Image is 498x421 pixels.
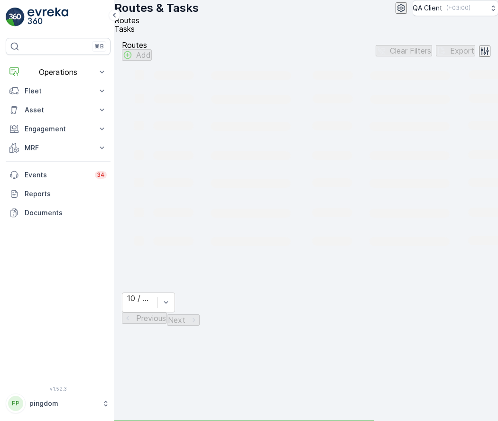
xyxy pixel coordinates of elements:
p: Fleet [25,86,92,96]
p: Asset [25,105,92,115]
p: ( +03:00 ) [446,4,470,12]
span: Tasks [114,24,135,34]
p: 34 [97,171,105,179]
button: Add [122,49,152,61]
p: Events [25,170,89,180]
a: Events34 [6,165,111,184]
p: Add [136,51,151,59]
p: Documents [25,208,107,218]
button: Next [167,314,200,326]
button: Clear Filters [376,45,432,56]
p: Next [168,316,185,324]
p: Operations [25,68,92,76]
p: Engagement [25,124,92,134]
p: Export [450,46,474,55]
button: Operations [6,63,111,82]
span: Routes [114,16,139,25]
p: pingdom [29,399,97,408]
div: PP [8,396,23,411]
img: logo_light-DOdMpM7g.png [28,8,68,27]
button: Fleet [6,82,111,101]
button: Export [436,45,475,56]
button: Previous [122,312,167,324]
p: QA Client [413,3,443,13]
p: Previous [136,314,166,322]
div: 10 / Page [127,294,152,302]
a: Reports [6,184,111,203]
button: PPpingdom [6,394,111,413]
p: ⌘B [94,43,104,50]
button: Engagement [6,119,111,138]
p: Routes [122,41,152,49]
p: MRF [25,143,92,153]
p: Routes & Tasks [114,0,199,16]
img: logo [6,8,25,27]
span: v 1.52.3 [6,386,111,392]
p: Clear Filters [390,46,431,55]
a: Documents [6,203,111,222]
button: Asset [6,101,111,119]
button: MRF [6,138,111,157]
p: Reports [25,189,107,199]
